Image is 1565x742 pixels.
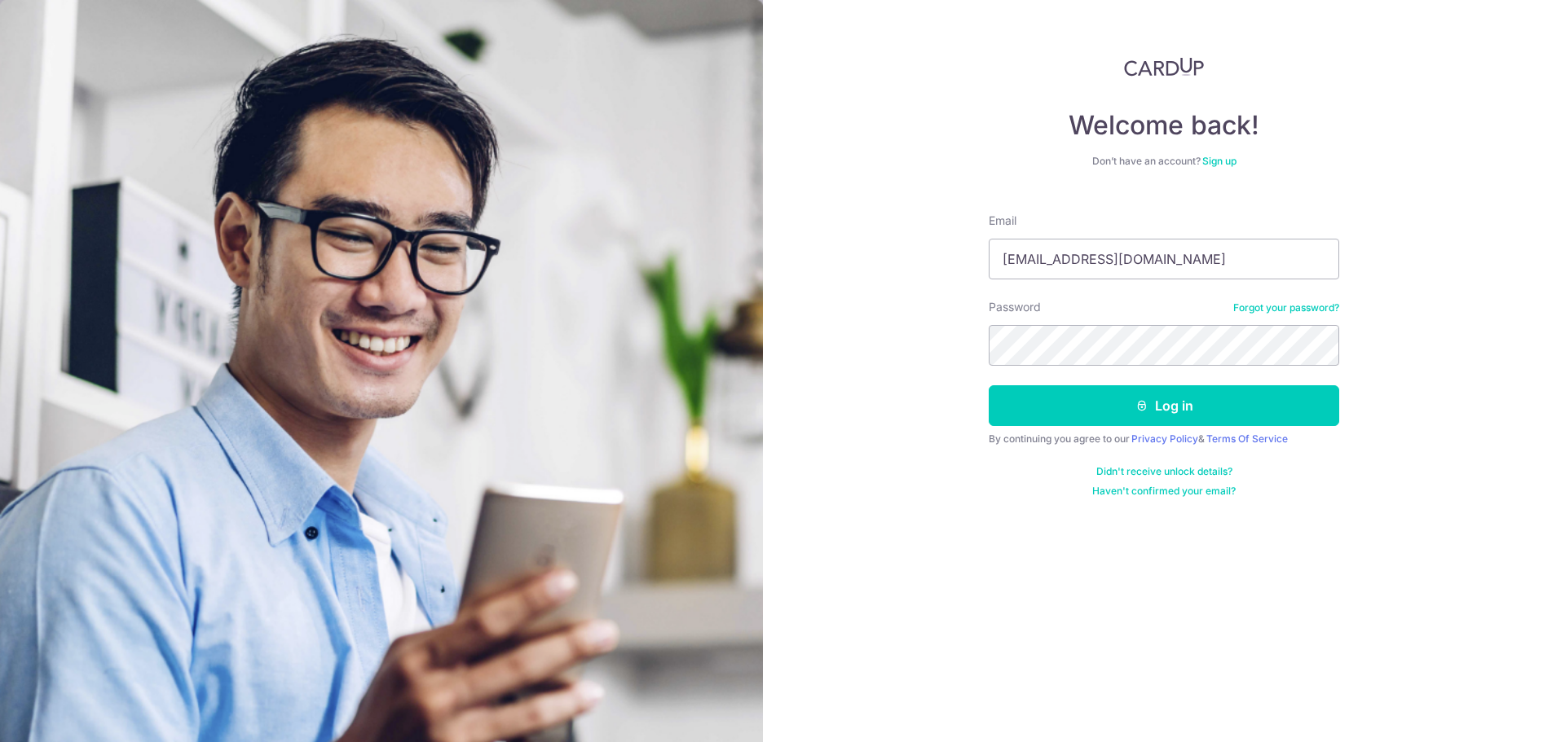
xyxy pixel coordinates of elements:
[1206,432,1288,445] a: Terms Of Service
[1092,485,1236,498] a: Haven't confirmed your email?
[1233,301,1339,314] a: Forgot your password?
[989,109,1339,142] h4: Welcome back!
[1131,432,1198,445] a: Privacy Policy
[1096,465,1232,478] a: Didn't receive unlock details?
[989,239,1339,279] input: Enter your Email
[989,432,1339,446] div: By continuing you agree to our &
[989,213,1016,229] label: Email
[989,385,1339,426] button: Log in
[1124,57,1204,77] img: CardUp Logo
[1202,155,1237,167] a: Sign up
[989,155,1339,168] div: Don’t have an account?
[989,299,1041,315] label: Password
